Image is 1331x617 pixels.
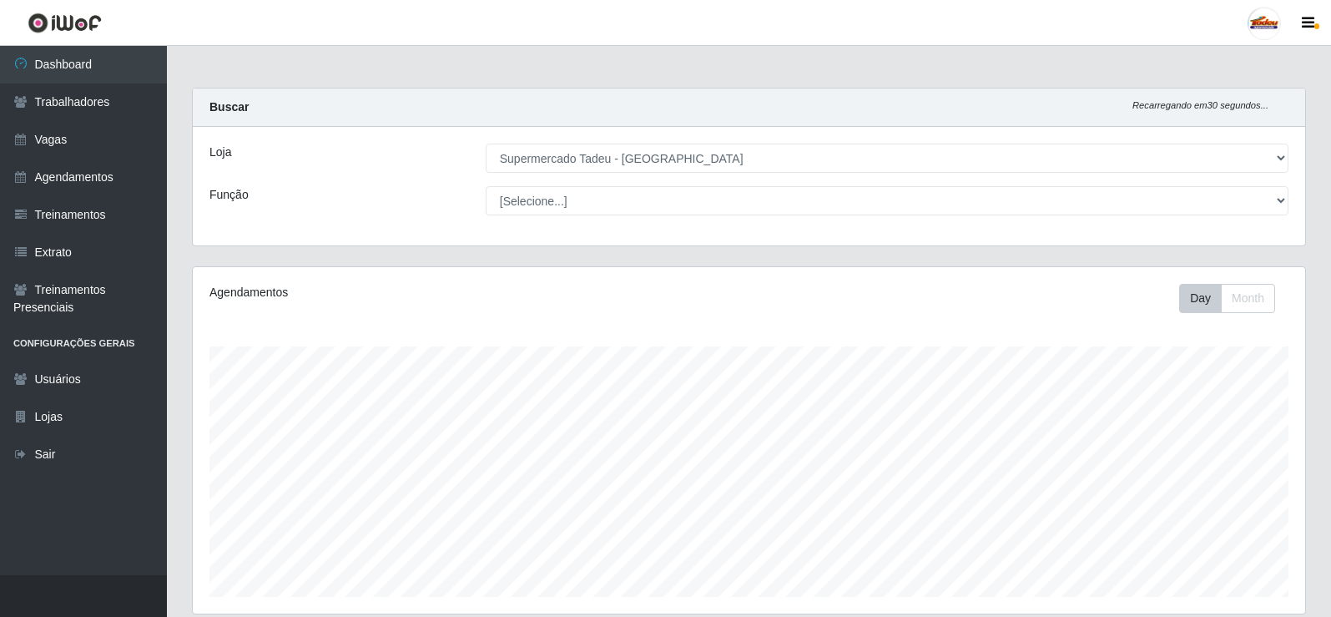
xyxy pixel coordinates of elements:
[1132,100,1268,110] i: Recarregando em 30 segundos...
[1179,284,1222,313] button: Day
[28,13,102,33] img: CoreUI Logo
[209,186,249,204] label: Função
[209,144,231,161] label: Loja
[1179,284,1288,313] div: Toolbar with button groups
[209,100,249,114] strong: Buscar
[1179,284,1275,313] div: First group
[209,284,644,301] div: Agendamentos
[1221,284,1275,313] button: Month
